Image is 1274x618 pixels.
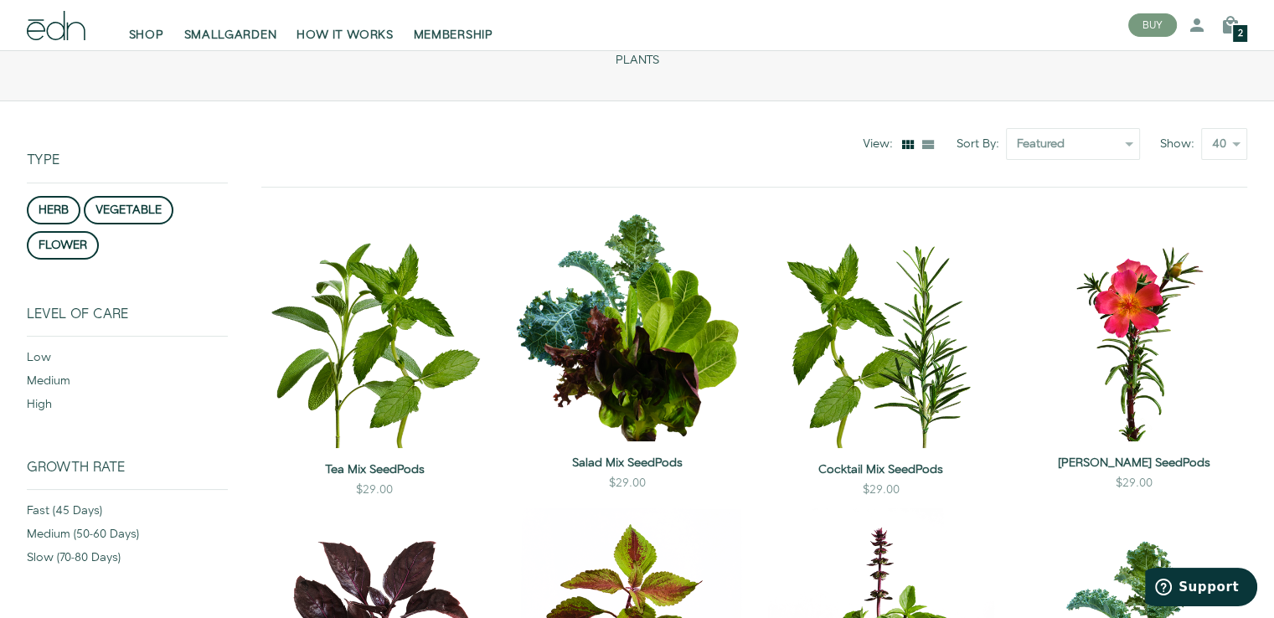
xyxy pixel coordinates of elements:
[768,461,994,478] a: Cocktail Mix SeedPods
[356,482,393,498] div: $29.00
[27,396,228,420] div: high
[261,461,487,478] a: Tea Mix SeedPods
[27,373,228,396] div: medium
[1238,29,1243,39] span: 2
[863,136,900,152] div: View:
[84,196,173,224] button: vegetable
[1128,13,1177,37] button: BUY
[863,482,900,498] div: $29.00
[129,27,164,44] span: SHOP
[1116,475,1153,492] div: $29.00
[1021,214,1247,440] img: Moss Rose SeedPods
[514,214,740,440] img: Salad Mix SeedPods
[616,54,659,68] span: PLANTS
[514,455,740,471] a: Salad Mix SeedPods
[404,7,503,44] a: MEMBERSHIP
[768,214,994,448] img: Cocktail Mix SeedPods
[174,7,287,44] a: SMALLGARDEN
[27,101,228,182] div: Type
[957,136,1006,152] label: Sort By:
[414,27,493,44] span: MEMBERSHIP
[27,306,228,336] div: Level of Care
[119,7,174,44] a: SHOP
[261,214,487,448] img: Tea Mix SeedPods
[297,27,393,44] span: HOW IT WORKS
[27,196,80,224] button: herb
[27,549,228,573] div: slow (70-80 days)
[27,460,228,489] div: Growth Rate
[27,231,99,260] button: flower
[27,526,228,549] div: medium (50-60 days)
[27,502,228,526] div: fast (45 days)
[609,475,646,492] div: $29.00
[1145,568,1257,610] iframe: Opent een widget waar u meer informatie kunt vinden
[1160,136,1201,152] label: Show:
[1021,455,1247,471] a: [PERSON_NAME] SeedPods
[286,7,403,44] a: HOW IT WORKS
[184,27,277,44] span: SMALLGARDEN
[27,349,228,373] div: low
